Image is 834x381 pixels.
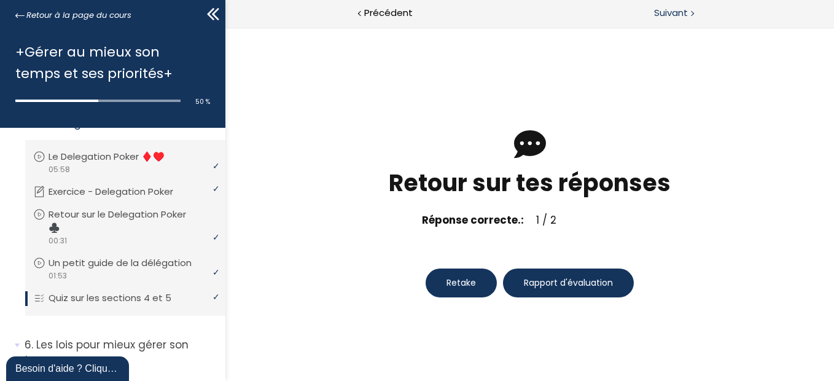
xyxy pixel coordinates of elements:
span: 1 / 2 [311,186,331,200]
span: 00:31 [48,235,67,246]
span: 05:58 [48,164,70,175]
button: Retake [200,242,271,270]
h3: Retour sur tes réponses [127,139,483,172]
h1: +Gérer au mieux son temps et ses priorités+ [15,41,204,84]
p: Retour sur le Delegation Poker ♣️ [49,208,214,235]
p: Les lois pour mieux gérer son temps [25,337,216,367]
span: Retour à la page du cours [26,9,131,22]
a: Retour à la page du cours [15,9,131,22]
button: Rapport d'évaluation [278,242,408,270]
p: Le Delegation Poker ♦️♥️ [49,150,183,163]
strong: Réponse correcte.: [197,186,298,200]
span: Précédent [364,6,413,21]
span: 6. [25,337,33,353]
p: Quiz sur les sections 4 et 5 [49,291,190,305]
iframe: chat widget [6,354,131,381]
p: Exercice - Delegation Poker [49,185,192,198]
p: Un petit guide de la délégation [49,256,210,270]
span: 01:53 [48,270,67,281]
span: 50 % [195,97,210,106]
span: Suivant [654,6,688,21]
span: Rapport d'évaluation [298,249,388,262]
span: Retake [221,249,251,262]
